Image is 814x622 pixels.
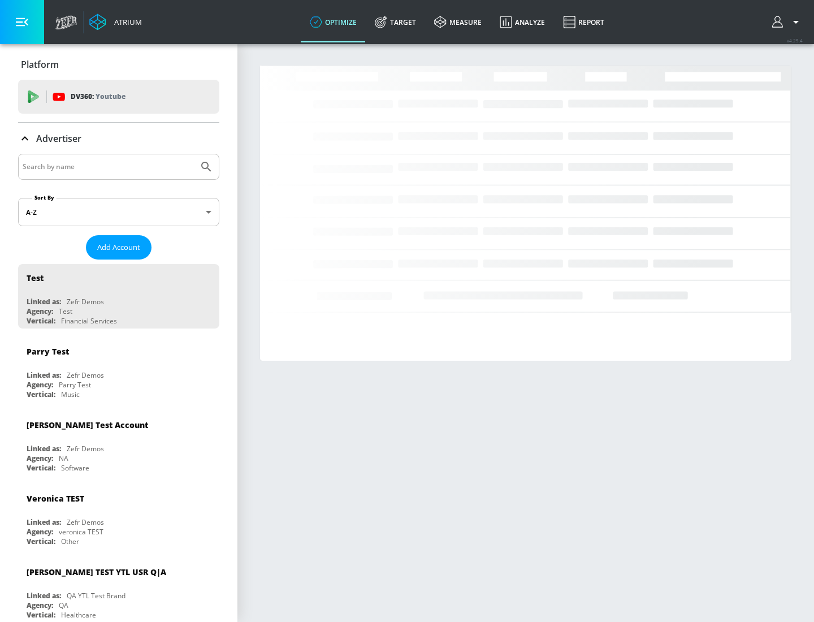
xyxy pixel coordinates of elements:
[18,264,219,329] div: TestLinked as:Zefr DemosAgency:TestVertical:Financial Services
[21,58,59,71] p: Platform
[71,90,125,103] p: DV360:
[18,80,219,114] div: DV360: Youtube
[27,537,55,546] div: Vertical:
[27,517,61,527] div: Linked as:
[59,380,91,390] div: Parry Test
[18,49,219,80] div: Platform
[18,198,219,226] div: A-Z
[27,444,61,453] div: Linked as:
[787,37,803,44] span: v 4.25.4
[61,316,117,326] div: Financial Services
[61,390,80,399] div: Music
[27,610,55,620] div: Vertical:
[27,420,148,430] div: [PERSON_NAME] Test Account
[67,444,104,453] div: Zefr Demos
[554,2,613,42] a: Report
[97,241,140,254] span: Add Account
[59,601,68,610] div: QA
[67,297,104,306] div: Zefr Demos
[110,17,142,27] div: Atrium
[67,517,104,527] div: Zefr Demos
[67,370,104,380] div: Zefr Demos
[18,338,219,402] div: Parry TestLinked as:Zefr DemosAgency:Parry TestVertical:Music
[27,273,44,283] div: Test
[27,306,53,316] div: Agency:
[27,370,61,380] div: Linked as:
[27,316,55,326] div: Vertical:
[61,463,89,473] div: Software
[27,297,61,306] div: Linked as:
[67,591,125,601] div: QA YTL Test Brand
[18,411,219,476] div: [PERSON_NAME] Test AccountLinked as:Zefr DemosAgency:NAVertical:Software
[491,2,554,42] a: Analyze
[27,527,53,537] div: Agency:
[61,610,96,620] div: Healthcare
[27,493,84,504] div: Veronica TEST
[36,132,81,145] p: Advertiser
[18,123,219,154] div: Advertiser
[59,453,68,463] div: NA
[27,453,53,463] div: Agency:
[89,14,142,31] a: Atrium
[18,485,219,549] div: Veronica TESTLinked as:Zefr DemosAgency:veronica TESTVertical:Other
[59,527,103,537] div: veronica TEST
[59,306,72,316] div: Test
[32,194,57,201] label: Sort By
[27,601,53,610] div: Agency:
[27,346,69,357] div: Parry Test
[96,90,125,102] p: Youtube
[27,591,61,601] div: Linked as:
[61,537,79,546] div: Other
[301,2,366,42] a: optimize
[86,235,151,260] button: Add Account
[27,380,53,390] div: Agency:
[27,567,166,577] div: [PERSON_NAME] TEST YTL USR Q|A
[425,2,491,42] a: measure
[366,2,425,42] a: Target
[27,463,55,473] div: Vertical:
[27,390,55,399] div: Vertical:
[23,159,194,174] input: Search by name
